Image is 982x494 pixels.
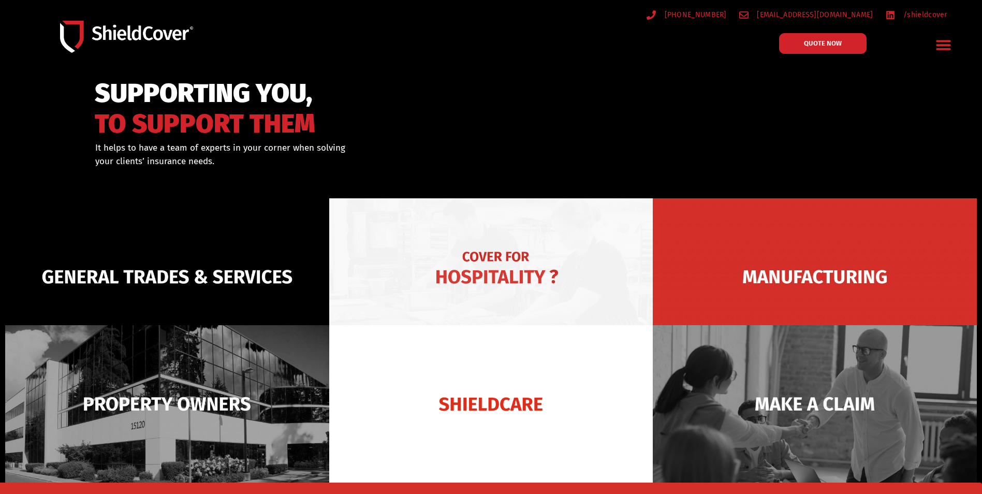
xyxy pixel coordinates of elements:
[95,155,544,168] p: your clients’ insurance needs.
[779,33,867,54] a: QUOTE NOW
[662,8,727,21] span: [PHONE_NUMBER]
[60,21,193,53] img: Shield-Cover-Underwriting-Australia-logo-full
[804,40,842,47] span: QUOTE NOW
[754,8,873,21] span: [EMAIL_ADDRESS][DOMAIN_NAME]
[886,8,947,21] a: /shieldcover
[95,83,315,104] span: SUPPORTING YOU,
[901,8,947,21] span: /shieldcover
[647,8,727,21] a: [PHONE_NUMBER]
[931,33,956,57] div: Menu Toggle
[739,8,873,21] a: [EMAIL_ADDRESS][DOMAIN_NAME]
[95,141,544,168] div: It helps to have a team of experts in your corner when solving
